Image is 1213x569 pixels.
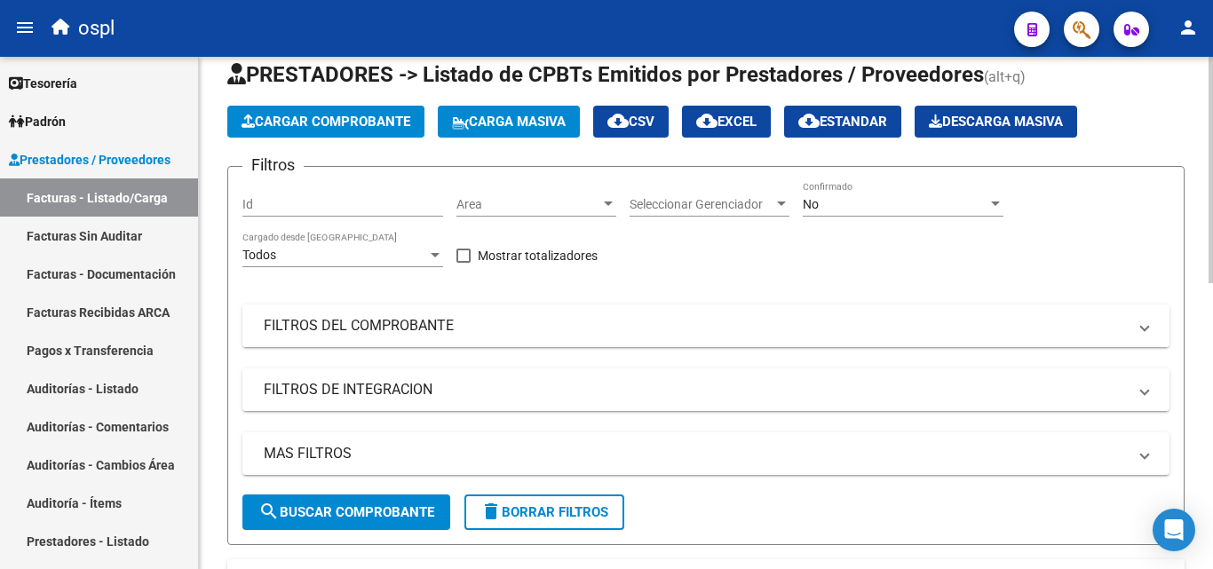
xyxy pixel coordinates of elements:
span: No [803,197,819,211]
button: Estandar [784,106,901,138]
span: Buscar Comprobante [258,504,434,520]
span: Seleccionar Gerenciador [630,197,773,212]
div: Open Intercom Messenger [1153,509,1195,551]
mat-panel-title: FILTROS DEL COMPROBANTE [264,316,1127,336]
button: EXCEL [682,106,771,138]
span: Prestadores / Proveedores [9,150,170,170]
span: ospl [78,9,115,48]
button: CSV [593,106,669,138]
span: Cargar Comprobante [242,114,410,130]
span: Area [456,197,600,212]
mat-icon: cloud_download [696,110,717,131]
mat-icon: menu [14,17,36,38]
span: Estandar [798,114,887,130]
mat-panel-title: MAS FILTROS [264,444,1127,463]
mat-icon: delete [480,501,502,522]
span: Mostrar totalizadores [478,245,598,266]
mat-expansion-panel-header: MAS FILTROS [242,432,1169,475]
span: EXCEL [696,114,757,130]
mat-icon: cloud_download [798,110,820,131]
button: Borrar Filtros [464,494,624,530]
mat-icon: cloud_download [607,110,629,131]
mat-icon: person [1177,17,1199,38]
button: Cargar Comprobante [227,106,424,138]
span: CSV [607,114,654,130]
span: Padrón [9,112,66,131]
button: Carga Masiva [438,106,580,138]
mat-expansion-panel-header: FILTROS DE INTEGRACION [242,368,1169,411]
span: PRESTADORES -> Listado de CPBTs Emitidos por Prestadores / Proveedores [227,62,984,87]
button: Buscar Comprobante [242,494,450,530]
span: Tesorería [9,74,77,93]
mat-icon: search [258,501,280,522]
mat-panel-title: FILTROS DE INTEGRACION [264,380,1127,399]
span: Todos [242,248,276,262]
h3: Filtros [242,153,304,178]
span: Descarga Masiva [929,114,1063,130]
span: Carga Masiva [452,114,566,130]
mat-expansion-panel-header: FILTROS DEL COMPROBANTE [242,304,1169,347]
app-download-masive: Descarga masiva de comprobantes (adjuntos) [915,106,1077,138]
button: Descarga Masiva [915,106,1077,138]
span: (alt+q) [984,68,1026,85]
span: Borrar Filtros [480,504,608,520]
